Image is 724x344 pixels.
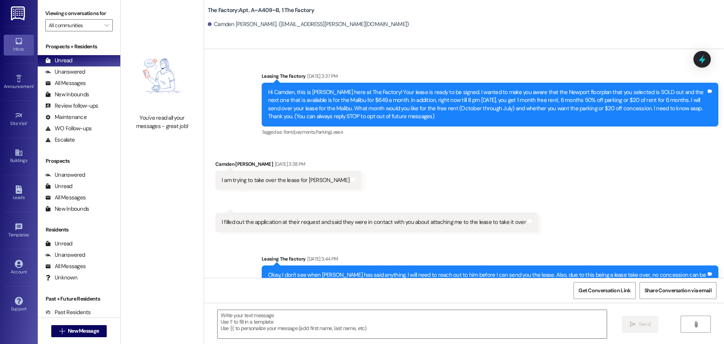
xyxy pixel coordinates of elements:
label: Viewing conversations for [45,8,113,19]
a: Support [4,295,34,315]
span: Get Conversation Link [578,287,630,295]
span: Parking , [316,129,331,135]
i:  [630,321,635,327]
input: All communities [49,19,101,31]
div: All Messages [45,262,86,270]
a: Site Visit • [4,109,34,130]
div: I am trying to take over the lease for [PERSON_NAME] [222,176,350,184]
div: Prospects [38,157,120,165]
div: All Messages [45,79,86,87]
div: Past + Future Residents [38,295,120,303]
div: Unanswered [45,171,85,179]
div: Unknown [45,274,77,282]
b: The Factory: Apt. A~A409~B, 1 The Factory [208,6,314,14]
div: Camden [PERSON_NAME]. ([EMAIL_ADDRESS][PERSON_NAME][DOMAIN_NAME]) [208,20,409,28]
div: You've read all your messages - great job! [129,114,195,130]
div: Leasing The Factory [262,72,718,83]
div: Maintenance [45,113,87,121]
span: Rent/payments , [284,129,316,135]
a: Leads [4,183,34,204]
div: [DATE] 3:37 PM [305,72,337,80]
i:  [104,22,109,28]
span: Share Conversation via email [644,287,712,295]
div: Okay, I don't see when [PERSON_NAME] has said anything. I will need to reach out to him before I ... [268,271,706,287]
div: I filled out the application at their request and said they were in contact with you about attach... [222,218,526,226]
div: Tagged as: [262,126,718,137]
button: Share Conversation via email [640,282,716,299]
div: [DATE] 3:38 PM [273,160,305,168]
div: [DATE] 3:44 PM [305,255,338,263]
div: New Inbounds [45,91,89,99]
a: Templates • [4,221,34,241]
div: Unanswered [45,251,85,259]
div: Unread [45,57,72,65]
img: empty-state [129,42,195,110]
a: Account [4,258,34,278]
div: Past Residents [45,309,91,316]
a: Inbox [4,35,34,55]
div: New Inbounds [45,205,89,213]
button: New Message [51,325,107,337]
div: Residents [38,226,120,234]
a: Buildings [4,146,34,167]
span: Send [639,320,650,328]
span: Lease [331,129,343,135]
i:  [693,321,699,327]
div: Unread [45,182,72,190]
div: Review follow-ups [45,102,98,110]
button: Get Conversation Link [574,282,635,299]
span: • [29,231,30,236]
div: Hi Camden, this is [PERSON_NAME] here at The Factory! Your lease is ready to be signed. I wanted ... [268,88,706,121]
img: ResiDesk Logo [11,6,26,20]
div: Leasing The Factory [262,255,718,265]
div: Escalate [45,136,75,144]
button: Send [622,316,658,333]
div: Camden [PERSON_NAME] [215,160,362,171]
span: • [34,83,35,88]
span: New Message [68,327,99,335]
div: All Messages [45,194,86,202]
span: • [27,120,28,125]
div: Unread [45,240,72,248]
i:  [59,328,65,334]
div: Prospects + Residents [38,43,120,51]
div: WO Follow-ups [45,125,92,133]
div: Unanswered [45,68,85,76]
